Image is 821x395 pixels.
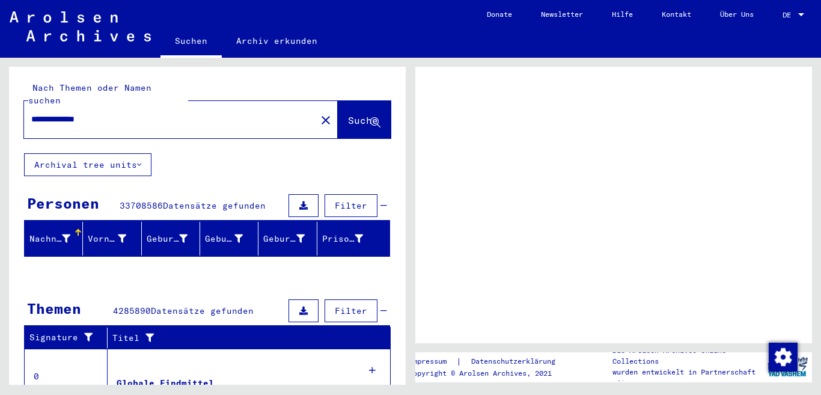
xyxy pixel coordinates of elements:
[142,222,200,256] mat-header-cell: Geburtsname
[24,153,151,176] button: Archival tree units
[112,332,367,344] div: Titel
[783,11,796,19] span: DE
[205,233,243,245] div: Geburt‏
[147,229,203,248] div: Geburtsname
[338,101,391,138] button: Suche
[335,305,367,316] span: Filter
[83,222,141,256] mat-header-cell: Vorname
[325,194,377,217] button: Filter
[147,233,188,245] div: Geburtsname
[768,342,797,371] div: Zustimmung ändern
[205,229,258,248] div: Geburt‏
[612,367,763,388] p: wurden entwickelt in Partnerschaft mit
[163,200,266,211] span: Datensätze gefunden
[335,200,367,211] span: Filter
[117,377,214,390] div: Globale Findmittel
[319,113,333,127] mat-icon: close
[222,26,332,55] a: Archiv erkunden
[348,114,378,126] span: Suche
[317,222,389,256] mat-header-cell: Prisoner #
[612,345,763,367] p: Die Arolsen Archives Online-Collections
[10,11,151,41] img: Arolsen_neg.svg
[160,26,222,58] a: Suchen
[120,200,163,211] span: 33708586
[325,299,377,322] button: Filter
[29,328,110,348] div: Signature
[314,108,338,132] button: Clear
[29,233,70,245] div: Nachname
[27,192,99,214] div: Personen
[151,305,254,316] span: Datensätze gefunden
[88,229,141,248] div: Vorname
[322,233,363,245] div: Prisoner #
[322,229,378,248] div: Prisoner #
[112,328,379,348] div: Titel
[88,233,126,245] div: Vorname
[25,222,83,256] mat-header-cell: Nachname
[263,229,319,248] div: Geburtsdatum
[409,355,456,368] a: Impressum
[258,222,317,256] mat-header-cell: Geburtsdatum
[462,355,570,368] a: Datenschutzerklärung
[765,352,810,382] img: yv_logo.png
[29,229,85,248] div: Nachname
[409,368,570,379] p: Copyright © Arolsen Archives, 2021
[263,233,304,245] div: Geburtsdatum
[200,222,258,256] mat-header-cell: Geburt‏
[29,331,98,344] div: Signature
[769,343,798,372] img: Zustimmung ändern
[28,82,151,106] mat-label: Nach Themen oder Namen suchen
[113,305,151,316] span: 4285890
[27,298,81,319] div: Themen
[409,355,570,368] div: |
